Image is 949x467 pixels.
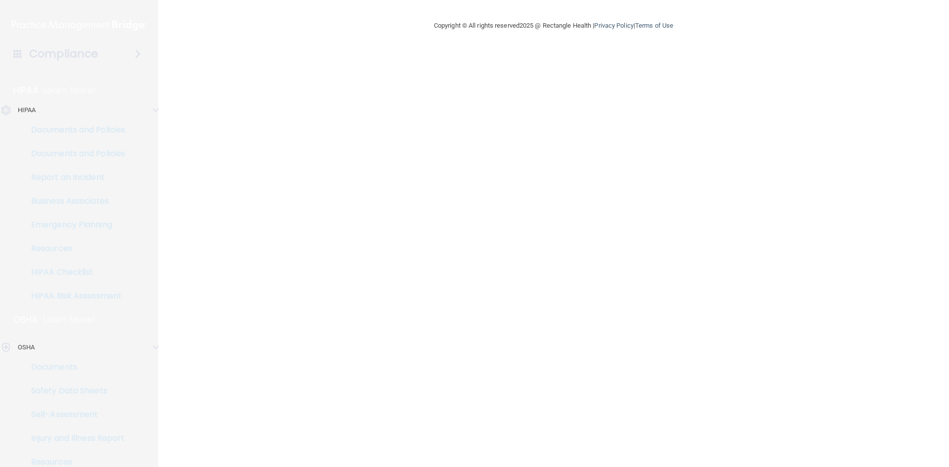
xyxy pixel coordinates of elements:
[12,15,146,35] img: PMB logo
[594,22,633,29] a: Privacy Policy
[43,314,95,326] p: Learn More!
[29,47,98,61] h4: Compliance
[6,386,141,396] p: Safety Data Sheets
[6,244,141,254] p: Resources
[6,457,141,467] p: Resources
[18,104,36,116] p: HIPAA
[6,291,141,301] p: HIPAA Risk Assessment
[6,267,141,277] p: HIPAA Checklist
[18,341,35,353] p: OSHA
[635,22,673,29] a: Terms of Use
[6,410,141,420] p: Self-Assessment
[13,85,39,96] p: HIPAA
[373,10,734,42] div: Copyright © All rights reserved 2025 @ Rectangle Health | |
[6,433,141,443] p: Injury and Illness Report
[43,85,96,96] p: Learn More!
[13,314,38,326] p: OSHA
[6,196,141,206] p: Business Associates
[6,125,141,135] p: Documents and Policies
[6,149,141,159] p: Documents and Policies
[6,220,141,230] p: Emergency Planning
[6,362,141,372] p: Documents
[6,172,141,182] p: Report an Incident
